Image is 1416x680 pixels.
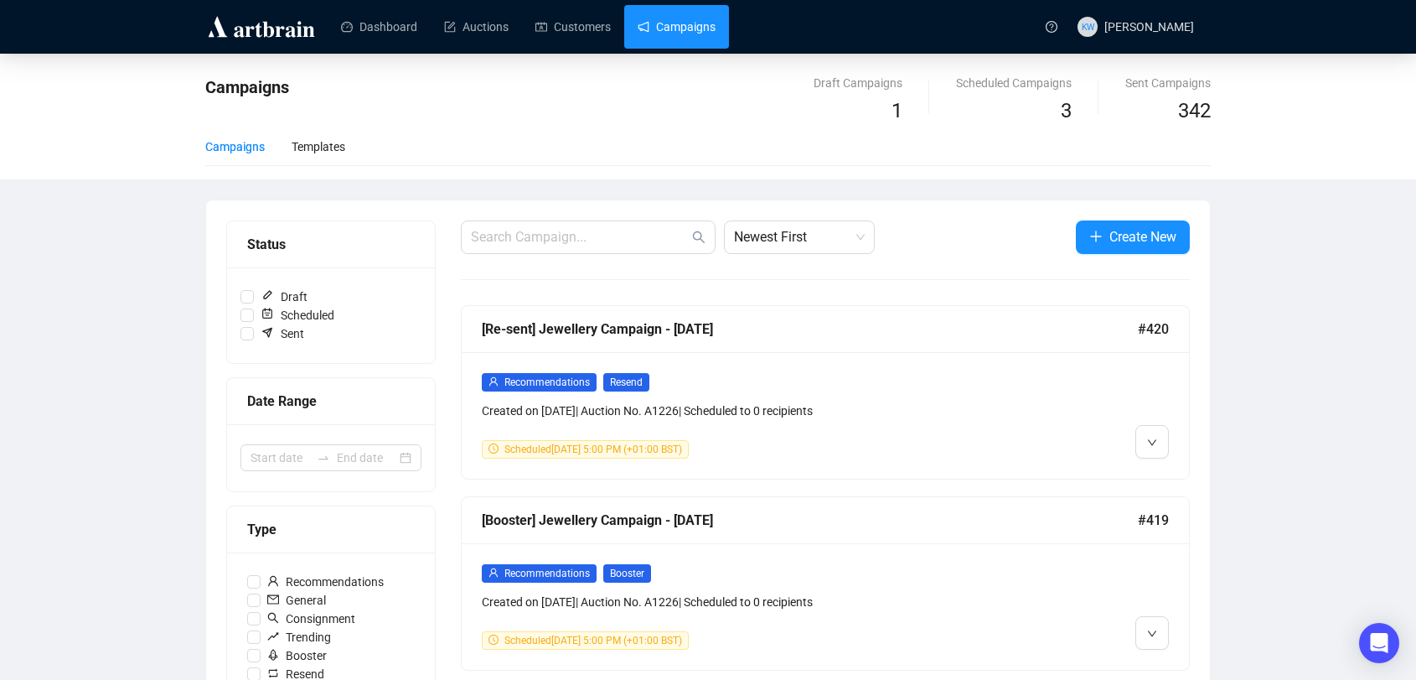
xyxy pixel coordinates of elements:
[461,496,1190,671] a: [Booster] Jewellery Campaign - [DATE]#419userRecommendationsBoosterCreated on [DATE]| Auction No....
[205,13,318,40] img: logo
[292,138,345,156] div: Templates
[471,227,689,247] input: Search Campaign...
[247,234,415,255] div: Status
[504,444,682,455] span: Scheduled [DATE] 5:00 PM (+01:00 BST)
[504,635,682,646] span: Scheduled [DATE] 5:00 PM (+01:00 BST)
[261,610,362,628] span: Consignment
[254,288,314,306] span: Draft
[247,391,415,412] div: Date Range
[482,319,1138,340] div: [Re-sent] Jewellery Campaign - [DATE]
[267,649,279,661] span: rocket
[814,74,902,92] div: Draft Campaigns
[1046,21,1057,33] span: question-circle
[891,99,902,122] span: 1
[504,376,590,388] span: Recommendations
[482,510,1138,531] div: [Booster] Jewellery Campaign - [DATE]
[1138,510,1169,531] span: #419
[254,324,311,343] span: Sent
[1147,438,1157,448] span: down
[504,568,590,579] span: Recommendations
[638,5,716,49] a: Campaigns
[261,573,390,591] span: Recommendations
[254,306,341,324] span: Scheduled
[261,591,333,610] span: General
[1089,230,1103,243] span: plus
[267,575,279,587] span: user
[603,373,649,392] span: Resend
[261,628,338,646] span: Trending
[267,631,279,642] span: rise
[205,138,265,156] div: Campaigns
[267,594,279,605] span: mail
[317,451,330,465] span: to
[1109,226,1176,247] span: Create New
[444,5,509,49] a: Auctions
[1178,99,1211,122] span: 342
[337,449,396,467] input: End date
[1147,629,1157,639] span: down
[1104,20,1194,34] span: [PERSON_NAME]
[603,564,651,583] span: Booster
[1138,319,1169,340] span: #420
[341,5,417,49] a: Dashboard
[261,646,333,665] span: Booster
[482,593,995,611] div: Created on [DATE] | Auction No. A1226 | Scheduled to 0 recipients
[956,74,1072,92] div: Scheduled Campaigns
[251,449,310,467] input: Start date
[1061,99,1072,122] span: 3
[482,402,995,420] div: Created on [DATE] | Auction No. A1226 | Scheduled to 0 recipients
[317,451,330,465] span: swap-right
[247,519,415,540] div: Type
[734,221,865,253] span: Newest First
[267,667,279,679] span: retweet
[488,444,499,454] span: clock-circle
[488,568,499,578] span: user
[1125,74,1211,92] div: Sent Campaigns
[1359,623,1399,663] div: Open Intercom Messenger
[205,77,289,97] span: Campaigns
[1076,221,1190,254] button: Create New
[461,305,1190,480] a: [Re-sent] Jewellery Campaign - [DATE]#420userRecommendationsResendCreated on [DATE]| Auction No. ...
[488,376,499,387] span: user
[488,635,499,645] span: clock-circle
[267,612,279,624] span: search
[692,231,705,244] span: search
[535,5,611,49] a: Customers
[1081,19,1094,34] span: KW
